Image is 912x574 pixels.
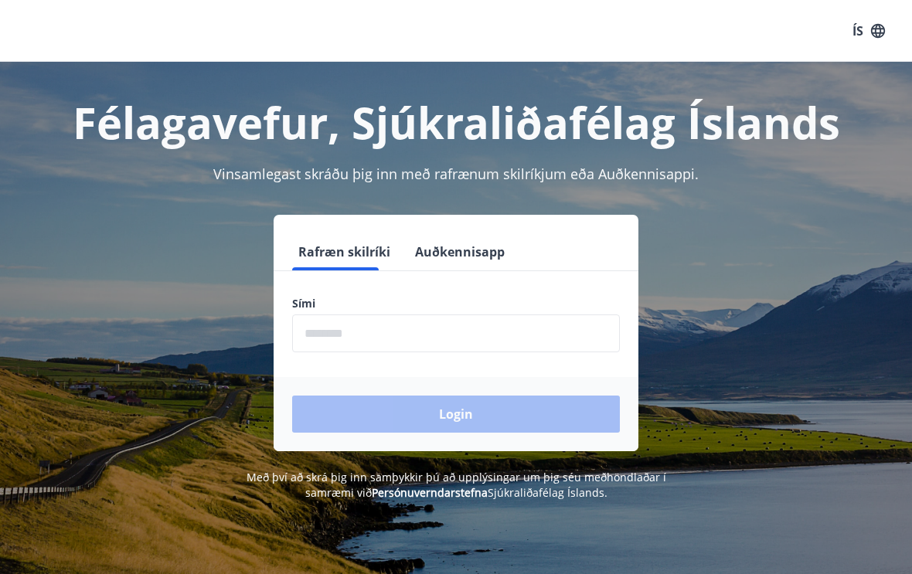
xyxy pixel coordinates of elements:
[292,296,620,311] label: Sími
[292,233,396,270] button: Rafræn skilríki
[844,17,893,45] button: ÍS
[409,233,511,270] button: Auðkennisapp
[247,470,666,500] span: Með því að skrá þig inn samþykkir þú að upplýsingar um þig séu meðhöndlaðar í samræmi við Sjúkral...
[213,165,699,183] span: Vinsamlegast skráðu þig inn með rafrænum skilríkjum eða Auðkennisappi.
[372,485,488,500] a: Persónuverndarstefna
[19,93,893,151] h1: Félagavefur, Sjúkraliðafélag Íslands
